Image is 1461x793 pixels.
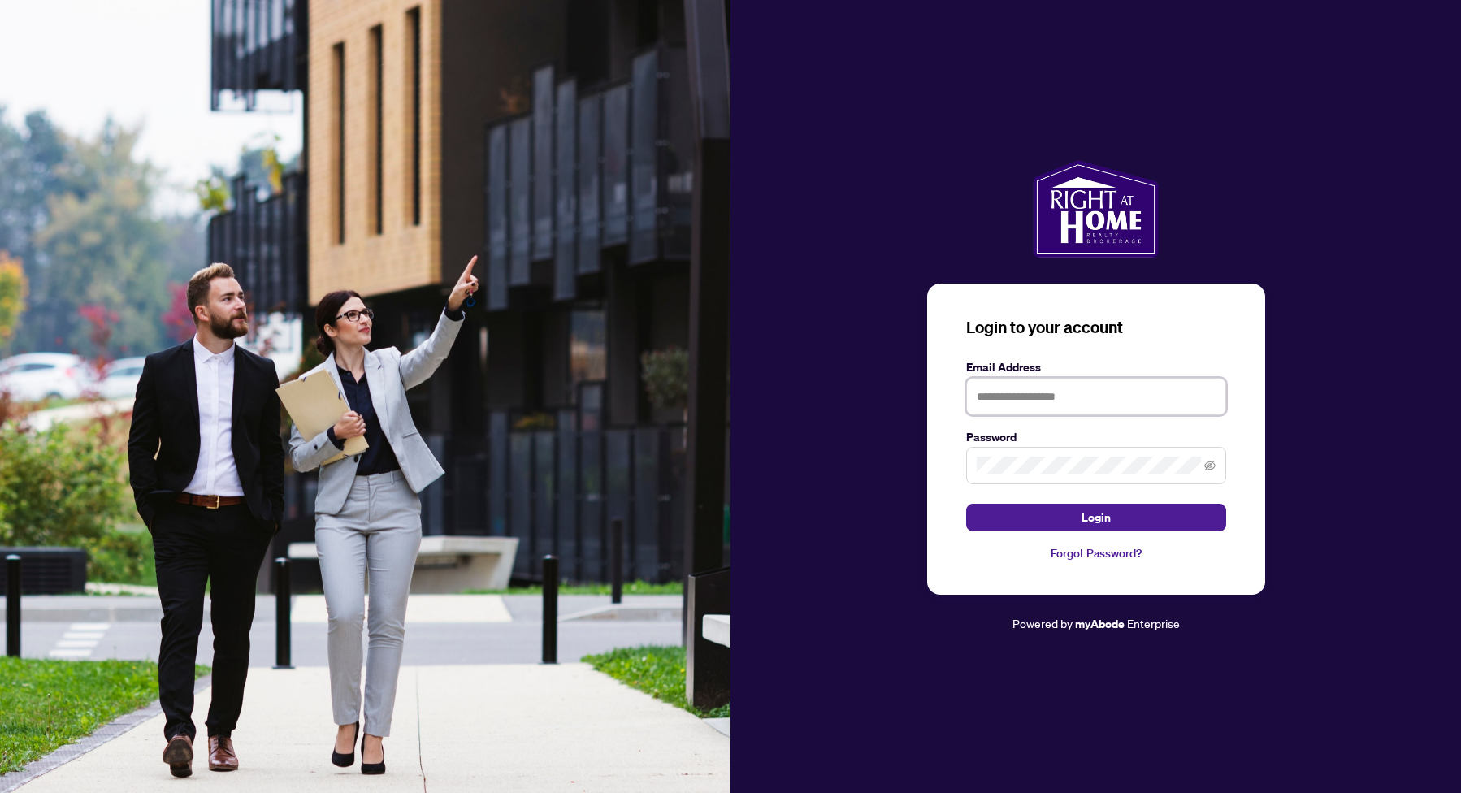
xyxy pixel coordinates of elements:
label: Email Address [966,358,1226,376]
span: eye-invisible [1204,460,1216,471]
span: Powered by [1012,616,1073,630]
img: ma-logo [1033,160,1159,258]
span: Enterprise [1127,616,1180,630]
span: Login [1082,505,1111,531]
a: Forgot Password? [966,544,1226,562]
a: myAbode [1075,615,1125,633]
label: Password [966,428,1226,446]
h3: Login to your account [966,316,1226,339]
button: Login [966,504,1226,531]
